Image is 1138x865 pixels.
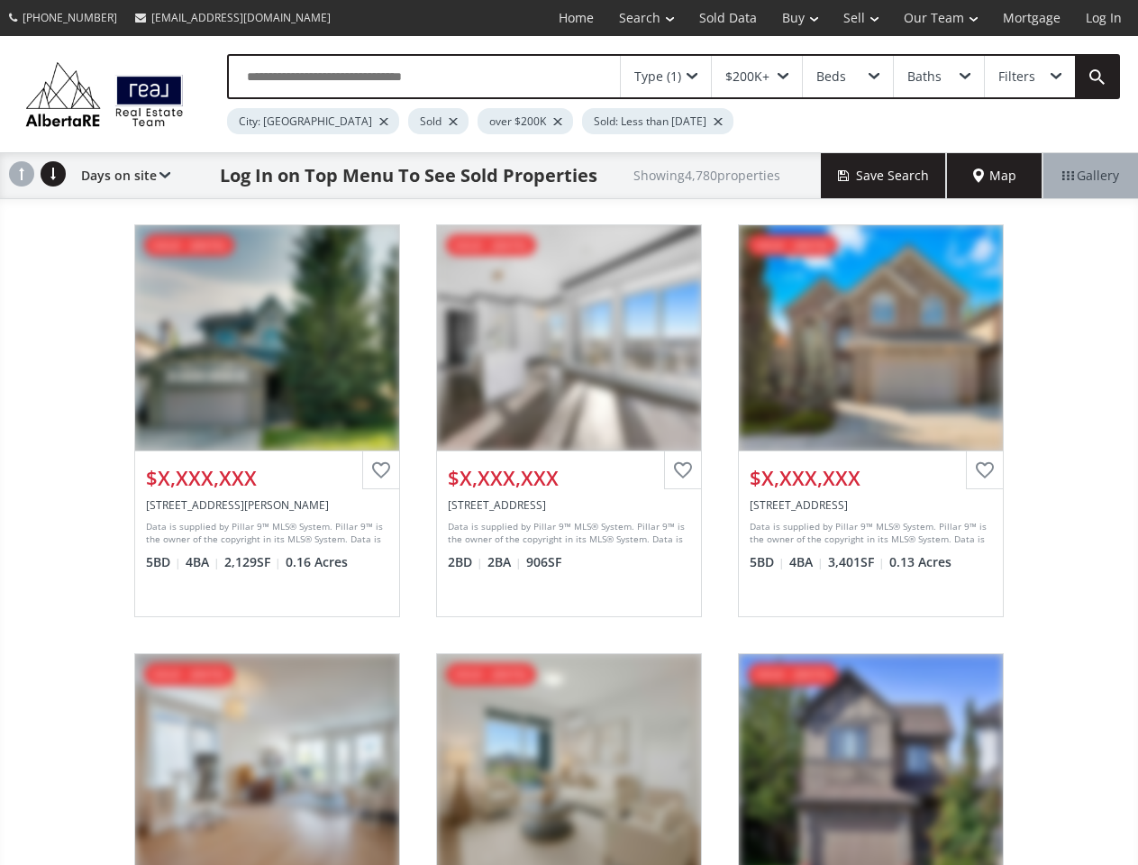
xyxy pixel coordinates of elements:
[750,497,992,513] div: 4741 Hamptons Way NW, Calgary, AB T3A 6K1
[448,497,690,513] div: 370 Dieppe Drive SW #602, Calgary, AB T3E 7L4
[186,553,220,571] span: 4 BA
[889,553,951,571] span: 0.13 Acres
[725,70,769,83] div: $200K+
[907,70,942,83] div: Baths
[634,70,681,83] div: Type (1)
[750,464,992,492] div: $X,XXX,XXX
[286,553,348,571] span: 0.16 Acres
[720,206,1022,635] a: sold - [DATE]$X,XXX,XXX[STREET_ADDRESS]Data is supplied by Pillar 9™ MLS® System. Pillar 9™ is th...
[408,108,469,134] div: Sold
[151,10,331,25] span: [EMAIL_ADDRESS][DOMAIN_NAME]
[224,553,281,571] span: 2,129 SF
[126,1,340,34] a: [EMAIL_ADDRESS][DOMAIN_NAME]
[418,206,720,635] a: sold - [DATE]$X,XXX,XXX[STREET_ADDRESS]Data is supplied by Pillar 9™ MLS® System. Pillar 9™ is th...
[816,70,846,83] div: Beds
[448,553,483,571] span: 2 BD
[750,520,988,547] div: Data is supplied by Pillar 9™ MLS® System. Pillar 9™ is the owner of the copyright in its MLS® Sy...
[478,108,573,134] div: over $200K
[947,153,1042,198] div: Map
[448,520,686,547] div: Data is supplied by Pillar 9™ MLS® System. Pillar 9™ is the owner of the copyright in its MLS® Sy...
[998,70,1035,83] div: Filters
[487,553,522,571] span: 2 BA
[828,553,885,571] span: 3,401 SF
[526,553,561,571] span: 906 SF
[1042,153,1138,198] div: Gallery
[72,153,170,198] div: Days on site
[146,464,388,492] div: $X,XXX,XXX
[821,153,947,198] button: Save Search
[220,163,597,188] h1: Log In on Top Menu To See Sold Properties
[448,464,690,492] div: $X,XXX,XXX
[116,206,418,635] a: sold - [DATE]$X,XXX,XXX[STREET_ADDRESS][PERSON_NAME]Data is supplied by Pillar 9™ MLS® System. Pi...
[227,108,399,134] div: City: [GEOGRAPHIC_DATA]
[18,58,191,130] img: Logo
[633,168,780,182] h2: Showing 4,780 properties
[973,167,1016,185] span: Map
[146,520,384,547] div: Data is supplied by Pillar 9™ MLS® System. Pillar 9™ is the owner of the copyright in its MLS® Sy...
[750,553,785,571] span: 5 BD
[146,553,181,571] span: 5 BD
[582,108,733,134] div: Sold: Less than [DATE]
[23,10,117,25] span: [PHONE_NUMBER]
[1062,167,1119,185] span: Gallery
[789,553,824,571] span: 4 BA
[146,497,388,513] div: 195 Christie Park View SW, Calgary, AB T3H 2Z3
